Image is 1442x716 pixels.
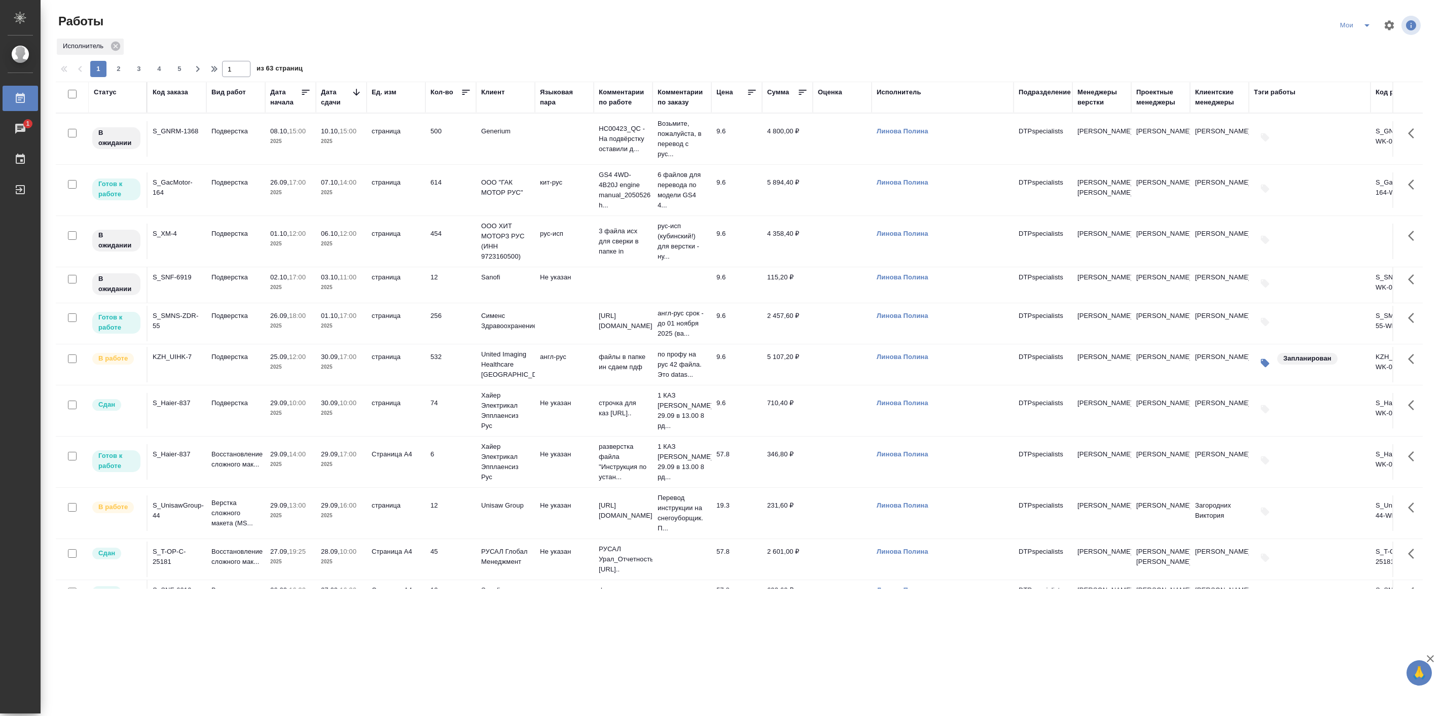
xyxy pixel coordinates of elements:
td: DTPspecialists [1014,121,1072,157]
button: Здесь прячутся важные кнопки [1402,121,1426,146]
p: 2025 [321,408,362,418]
td: S_Haier-837-WK-028 [1371,444,1429,480]
div: Менеджеры верстки [1077,87,1126,108]
p: 1 КАЗ [PERSON_NAME] 29.09 в 13.00 8 рд... [658,390,706,431]
div: Исполнитель назначен, приступать к работе пока рано [91,126,141,150]
p: 15:00 [340,127,356,135]
p: РУСАЛ Урал_Отчетность_2022 [URL].. [599,544,647,575]
td: S_GNRM-1368-WK-002 [1371,121,1429,157]
a: Линова Полина [877,312,928,319]
p: Подверстка [211,352,260,362]
td: [PERSON_NAME] [1131,495,1190,531]
td: [PERSON_NAME] [1190,347,1249,382]
p: 14:00 [340,178,356,186]
td: 9.6 [711,347,762,382]
p: 1 КАЗ [PERSON_NAME] 29.09 в 13.00 8 рд... [658,442,706,482]
a: Линова Полина [877,178,928,186]
p: [PERSON_NAME] [1077,311,1126,321]
td: 9.6 [711,267,762,303]
button: Добавить тэги [1254,272,1276,295]
td: кит-рус [535,172,594,208]
button: Здесь прячутся важные кнопки [1402,542,1426,566]
div: Тэги работы [1254,87,1295,97]
div: S_SNF-6919 [153,272,201,282]
p: 2025 [270,557,311,567]
p: Подверстка [211,229,260,239]
td: Не указан [535,393,594,428]
p: 29.09, [270,450,289,458]
p: НС00423_QC - На подвёрстку оставили д... [599,124,647,154]
td: страница [367,393,425,428]
td: DTPspecialists [1014,444,1072,480]
td: 231,60 ₽ [762,495,813,531]
p: 30.09, [321,353,340,361]
td: 9.6 [711,121,762,157]
td: 454 [425,224,476,259]
td: Не указан [535,495,594,531]
td: [PERSON_NAME] [1131,393,1190,428]
p: В ожидании [98,230,134,250]
p: [PERSON_NAME] [1077,229,1126,239]
td: 115,20 ₽ [762,267,813,303]
td: [PERSON_NAME] [1190,306,1249,341]
td: DTPspecialists [1014,542,1072,577]
td: Не указан [535,542,594,577]
a: 1 [3,116,38,141]
a: Линова Полина [877,548,928,555]
span: Работы [56,13,103,29]
p: Хайер Электрикал Эпплаенсиз Рус [481,390,530,431]
td: [PERSON_NAME] [1131,267,1190,303]
p: 01.10, [321,312,340,319]
td: Страница А4 [367,444,425,480]
p: 19:25 [289,548,306,555]
p: [URL][DOMAIN_NAME].. [599,311,647,331]
a: Линова Полина [877,502,928,509]
button: Добавить тэги [1254,398,1276,420]
div: Менеджер проверил работу исполнителя, передает ее на следующий этап [91,547,141,560]
p: 10:00 [289,399,306,407]
p: 2025 [270,136,311,147]
td: S_GacMotor-164-WK-026 [1371,172,1429,208]
p: В работе [98,502,128,512]
div: Цена [716,87,733,97]
p: Подверстка [211,272,260,282]
button: Добавить тэги [1254,547,1276,569]
td: DTPspecialists [1014,393,1072,428]
a: Линова Полина [877,353,928,361]
td: 12 [425,495,476,531]
p: 2025 [270,282,311,293]
p: 2025 [270,511,311,521]
td: [PERSON_NAME] [1190,224,1249,259]
td: Не указан [535,267,594,303]
td: [PERSON_NAME] [1131,172,1190,208]
p: 13:00 [289,502,306,509]
p: 03.10, [321,273,340,281]
p: Готов к работе [98,179,134,199]
td: рус-исп [535,224,594,259]
div: KZH_UIHK-7 [153,352,201,362]
td: DTPspecialists [1014,267,1072,303]
p: Подверстка [211,126,260,136]
p: 12:00 [340,230,356,237]
p: Сдан [98,400,115,410]
p: [PERSON_NAME] [1077,547,1126,557]
td: 710,40 ₽ [762,393,813,428]
div: Исполнитель назначен, приступать к работе пока рано [91,272,141,296]
button: Здесь прячутся важные кнопки [1402,393,1426,417]
div: S_XM-4 [153,229,201,239]
button: Здесь прячутся важные кнопки [1402,267,1426,292]
td: страница [367,495,425,531]
p: Сдан [98,548,115,558]
td: Страница А4 [367,542,425,577]
p: 29.09, [270,502,289,509]
td: страница [367,306,425,341]
div: Исполнитель выполняет работу [91,500,141,514]
p: 17:00 [340,450,356,458]
td: страница [367,224,425,259]
td: [PERSON_NAME] [1131,444,1190,480]
td: страница [367,172,425,208]
p: 2025 [321,459,362,470]
div: S_Haier-837 [153,398,201,408]
p: 29.09, [321,502,340,509]
p: 2025 [270,408,311,418]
